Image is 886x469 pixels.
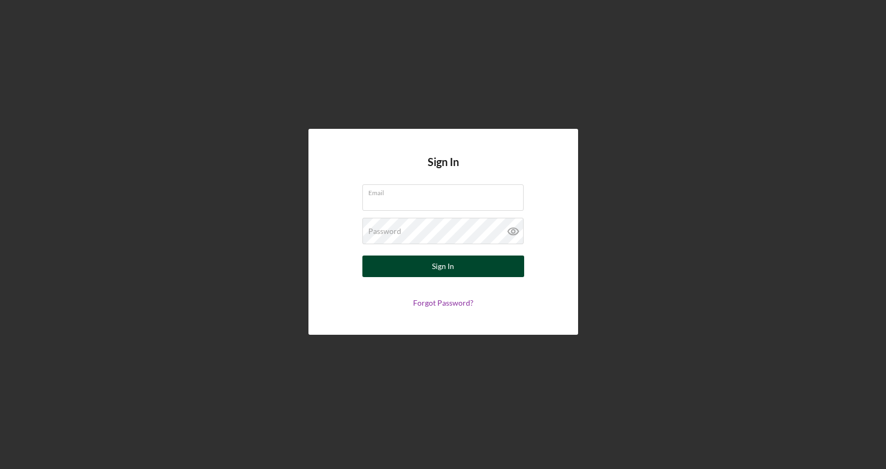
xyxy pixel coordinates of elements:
[362,256,524,277] button: Sign In
[368,227,401,236] label: Password
[413,298,473,307] a: Forgot Password?
[368,185,524,197] label: Email
[432,256,454,277] div: Sign In
[428,156,459,184] h4: Sign In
